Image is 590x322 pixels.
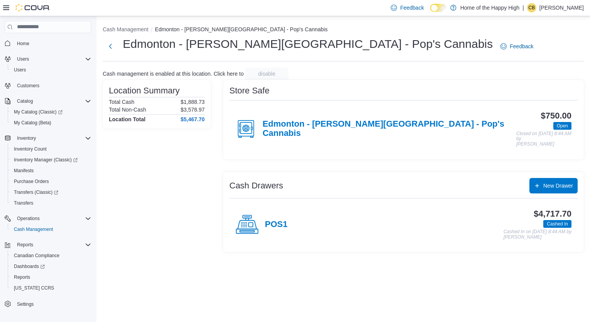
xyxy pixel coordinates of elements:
a: Customers [14,81,42,90]
span: Cashed In [543,220,571,228]
input: Dark Mode [430,4,446,12]
a: [US_STATE] CCRS [11,283,57,293]
p: $1,888.73 [181,99,205,105]
p: Cash management is enabled at this location. Click here to [103,71,244,77]
span: Dashboards [11,262,91,271]
a: My Catalog (Classic) [8,107,94,117]
nav: An example of EuiBreadcrumbs [103,25,584,35]
span: Transfers [14,200,33,206]
span: Manifests [11,166,91,175]
h6: Total Non-Cash [109,107,146,113]
span: CB [529,3,535,12]
a: Transfers [11,198,36,208]
span: Washington CCRS [11,283,91,293]
span: Feedback [510,42,533,50]
span: Catalog [17,98,33,104]
button: Operations [14,214,43,223]
span: Cashed In [547,220,568,227]
span: Operations [14,214,91,223]
span: Inventory Count [11,144,91,154]
p: [PERSON_NAME] [539,3,584,12]
button: Manifests [8,165,94,176]
span: Transfers (Classic) [14,189,58,195]
span: Canadian Compliance [11,251,91,260]
button: Reports [8,272,94,283]
h4: POS1 [265,220,288,230]
a: Transfers (Classic) [8,187,94,198]
span: Users [14,67,26,73]
button: My Catalog (Beta) [8,117,94,128]
span: Transfers [11,198,91,208]
button: Inventory Count [8,144,94,154]
a: Manifests [11,166,37,175]
button: [US_STATE] CCRS [8,283,94,293]
button: Cash Management [8,224,94,235]
a: Inventory Manager (Classic) [11,155,81,164]
span: Inventory [14,134,91,143]
span: Inventory Manager (Classic) [11,155,91,164]
a: Feedback [497,39,536,54]
span: Home [14,39,91,48]
p: Home of the Happy High [460,3,519,12]
span: Reports [11,273,91,282]
p: | [522,3,524,12]
button: disable [245,68,288,80]
button: Reports [2,239,94,250]
h4: Location Total [109,116,146,122]
span: Inventory [17,135,36,141]
button: Cash Management [103,26,148,32]
span: Settings [17,301,34,307]
h3: $4,717.70 [534,209,571,219]
span: Customers [14,81,91,90]
button: New Drawer [529,178,578,193]
span: Users [17,56,29,62]
a: Canadian Compliance [11,251,63,260]
p: Cashed In on [DATE] 8:44 AM by [PERSON_NAME] [504,229,571,240]
span: My Catalog (Beta) [14,120,51,126]
p: Closed on [DATE] 8:44 AM by [PERSON_NAME] [516,131,571,147]
p: $3,578.97 [181,107,205,113]
button: Reports [14,240,36,249]
span: Users [11,65,91,75]
a: Users [11,65,29,75]
a: My Catalog (Classic) [11,107,66,117]
h1: Edmonton - [PERSON_NAME][GEOGRAPHIC_DATA] - Pop's Cannabis [123,36,493,52]
span: My Catalog (Beta) [11,118,91,127]
span: disable [258,70,275,78]
span: Catalog [14,97,91,106]
a: Inventory Manager (Classic) [8,154,94,165]
span: [US_STATE] CCRS [14,285,54,291]
a: Inventory Count [11,144,50,154]
div: Corrine Basford [527,3,536,12]
nav: Complex example [5,35,91,321]
h3: $750.00 [541,111,571,120]
span: Canadian Compliance [14,253,59,259]
button: Catalog [2,96,94,107]
a: Reports [11,273,33,282]
button: Inventory [2,133,94,144]
span: Reports [14,240,91,249]
span: Home [17,41,29,47]
span: Reports [17,242,33,248]
span: Cash Management [11,225,91,234]
span: Purchase Orders [14,178,49,185]
button: Next [103,39,118,54]
span: Open [553,122,571,130]
button: Users [2,54,94,64]
a: Cash Management [11,225,56,234]
span: Reports [14,274,30,280]
span: New Drawer [543,182,573,190]
button: Purchase Orders [8,176,94,187]
span: Inventory Manager (Classic) [14,157,78,163]
span: Manifests [14,168,34,174]
span: Open [557,122,568,129]
span: My Catalog (Classic) [14,109,63,115]
span: Cash Management [14,226,53,232]
h4: Edmonton - [PERSON_NAME][GEOGRAPHIC_DATA] - Pop's Cannabis [263,119,516,139]
button: Inventory [14,134,39,143]
a: Purchase Orders [11,177,52,186]
button: Operations [2,213,94,224]
button: Catalog [14,97,36,106]
button: Users [14,54,32,64]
